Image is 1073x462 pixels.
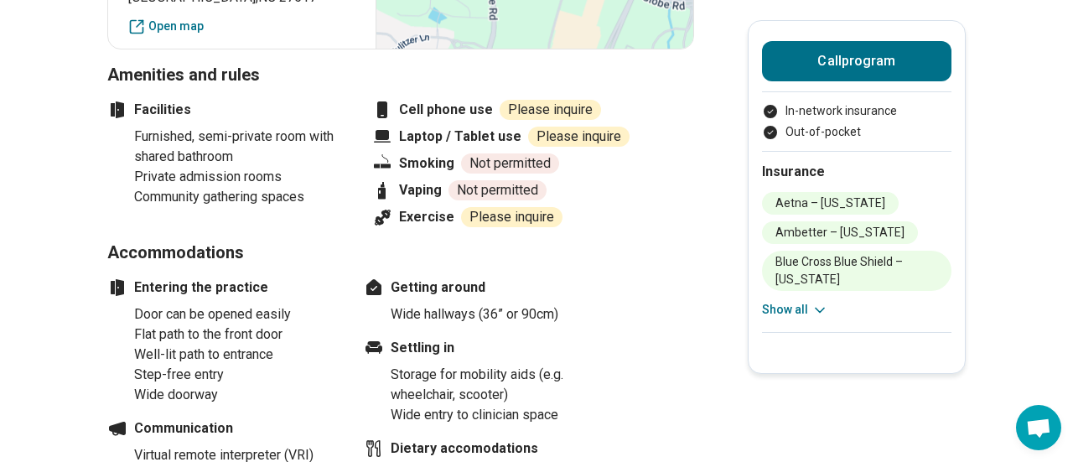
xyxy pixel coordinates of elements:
span: Cell phone use [399,100,493,120]
h3: Amenities and rules [107,63,694,86]
div: Open chat [1016,405,1061,450]
li: Wide doorway [134,385,342,405]
a: Open map [128,18,355,35]
h4: Getting around [364,278,599,298]
h4: Communication [107,418,342,439]
li: Private admission rooms [134,167,342,187]
li: Blue Cross Blue Shield – [US_STATE] [762,251,951,291]
h4: Entering the practice [107,278,342,298]
h4: Facilities [107,100,342,120]
span: Vaping [399,180,442,200]
h2: Insurance [762,162,951,182]
li: Aetna – [US_STATE] [762,192,899,215]
span: Not permitted [461,153,559,174]
li: Furnished, semi-private room with shared bathroom [134,127,342,167]
button: Callprogram [762,41,951,81]
button: Show all [762,301,828,319]
li: Door can be opened easily [134,304,342,324]
li: Ambetter – [US_STATE] [762,221,918,244]
span: Exercise [399,207,454,227]
span: Please inquire [461,207,562,227]
h3: Accommodations [107,241,694,264]
span: Laptop / Tablet use [399,127,521,147]
li: Community gathering spaces [134,187,342,207]
li: In-network insurance [762,102,951,120]
h4: Settling in [364,338,599,358]
li: Storage for mobility aids (e.g. wheelchair, scooter) [391,365,599,405]
span: Please inquire [528,127,630,147]
span: Please inquire [500,100,601,120]
span: Smoking [399,153,454,174]
li: Well-lit path to entrance [134,345,342,365]
li: Wide entry to clinician space [391,405,599,425]
li: Flat path to the front door [134,324,342,345]
ul: Payment options [762,102,951,141]
li: Step-free entry [134,365,342,385]
li: Wide hallways (36” or 90cm) [391,304,599,324]
li: Out-of-pocket [762,123,951,141]
span: Not permitted [448,180,547,200]
h4: Dietary accomodations [364,439,599,459]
